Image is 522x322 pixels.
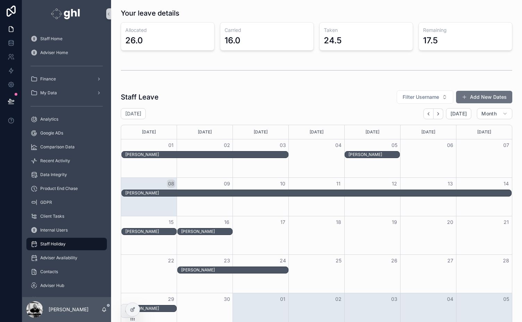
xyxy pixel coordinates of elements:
[481,111,497,117] span: Month
[390,218,398,226] button: 19
[40,172,67,177] span: Data Integrity
[390,295,398,303] button: 03
[26,238,107,250] a: Staff Holiday
[125,305,176,312] div: Melissa Rowe
[40,144,75,150] span: Comparison Data
[279,218,287,226] button: 17
[40,297,71,302] span: Meet The Team
[223,141,231,149] button: 02
[26,73,107,85] a: Finance
[26,266,107,278] a: Contacts
[51,8,82,19] img: App logo
[477,108,512,119] button: Month
[125,190,511,196] div: Nigel Gardner
[279,295,287,303] button: 01
[423,27,508,34] h3: Remaining
[181,228,232,235] div: Nigel Gardner
[26,168,107,181] a: Data Integrity
[167,256,175,265] button: 22
[456,91,512,103] button: Add New Dates
[40,241,66,247] span: Staff Holiday
[40,116,58,122] span: Analytics
[502,295,510,303] button: 05
[167,141,175,149] button: 01
[26,210,107,223] a: Client Tasks
[26,224,107,236] a: Internal Users
[40,255,77,261] span: Adviser Availability
[26,141,107,153] a: Comparison Data
[167,218,175,226] button: 15
[423,35,438,46] div: 17.5
[26,127,107,139] a: Google ADs
[181,267,288,273] div: [PERSON_NAME]
[225,35,241,46] div: 16.0
[403,94,439,101] span: Filter Username
[181,229,232,234] div: [PERSON_NAME]
[457,125,511,139] div: [DATE]
[40,130,63,136] span: Google ADs
[125,228,176,235] div: Nigel Gardner
[49,306,89,313] p: [PERSON_NAME]
[502,256,510,265] button: 28
[40,227,68,233] span: Internal Users
[446,180,454,188] button: 13
[502,218,510,226] button: 21
[26,182,107,195] a: Product End Chase
[167,295,175,303] button: 29
[346,125,399,139] div: [DATE]
[390,256,398,265] button: 26
[446,108,471,119] button: [DATE]
[324,35,342,46] div: 24.5
[223,180,231,188] button: 09
[446,218,454,226] button: 20
[26,33,107,45] a: Staff Home
[125,151,288,158] div: Gary Brett
[178,125,231,139] div: [DATE]
[223,256,231,265] button: 23
[40,200,52,205] span: GDPR
[125,27,210,34] h3: Allocated
[40,269,58,275] span: Contacts
[40,50,68,55] span: Adviser Home
[348,152,399,157] div: [PERSON_NAME]
[334,180,343,188] button: 11
[502,180,510,188] button: 14
[26,155,107,167] a: Recent Activity
[40,36,62,42] span: Staff Home
[26,113,107,125] a: Analytics
[40,76,56,82] span: Finance
[234,125,287,139] div: [DATE]
[181,267,288,273] div: Nigel Gardner
[125,110,141,117] h2: [DATE]
[26,87,107,99] a: My Data
[26,46,107,59] a: Adviser Home
[40,186,78,191] span: Product End Chase
[451,111,467,117] span: [DATE]
[390,141,398,149] button: 05
[40,283,64,288] span: Adviser Hub
[402,125,455,139] div: [DATE]
[40,90,57,96] span: My Data
[223,218,231,226] button: 16
[125,306,176,311] div: [PERSON_NAME]
[279,141,287,149] button: 03
[502,141,510,149] button: 07
[290,125,343,139] div: [DATE]
[225,27,309,34] h3: Carried
[334,295,343,303] button: 02
[334,256,343,265] button: 25
[26,196,107,209] a: GDPR
[26,279,107,292] a: Adviser Hub
[423,108,433,119] button: Back
[446,295,454,303] button: 04
[125,229,176,234] div: [PERSON_NAME]
[223,295,231,303] button: 30
[390,180,398,188] button: 12
[125,152,288,157] div: [PERSON_NAME]
[121,92,159,102] h1: Staff Leave
[40,214,64,219] span: Client Tasks
[433,108,443,119] button: Next
[348,151,399,158] div: Garrett Oreilly
[446,256,454,265] button: 27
